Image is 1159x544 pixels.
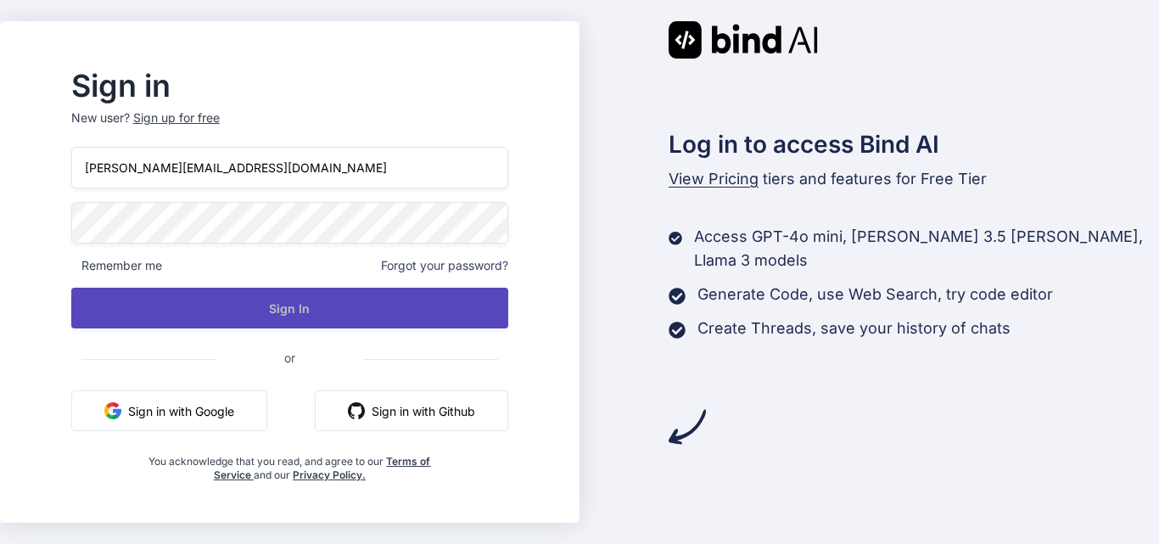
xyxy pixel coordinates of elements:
p: Generate Code, use Web Search, try code editor [697,283,1053,306]
p: Create Threads, save your history of chats [697,317,1011,340]
span: View Pricing [669,170,759,188]
span: Forgot your password? [381,257,508,274]
p: Access GPT-4o mini, [PERSON_NAME] 3.5 [PERSON_NAME], Llama 3 models [694,225,1159,272]
button: Sign In [71,288,508,328]
div: Sign up for free [133,109,220,126]
span: Remember me [71,257,162,274]
input: Login or Email [71,147,508,188]
img: github [348,402,365,419]
button: Sign in with Google [71,390,267,431]
h2: Log in to access Bind AI [669,126,1159,162]
img: arrow [669,408,706,446]
a: Terms of Service [214,455,431,481]
div: You acknowledge that you read, and agree to our and our [144,445,436,482]
p: New user? [71,109,508,147]
button: Sign in with Github [315,390,508,431]
span: or [216,337,363,379]
img: Bind AI logo [669,21,818,59]
p: tiers and features for Free Tier [669,167,1159,191]
h2: Sign in [71,72,508,99]
img: google [104,402,121,419]
a: Privacy Policy. [293,468,366,481]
